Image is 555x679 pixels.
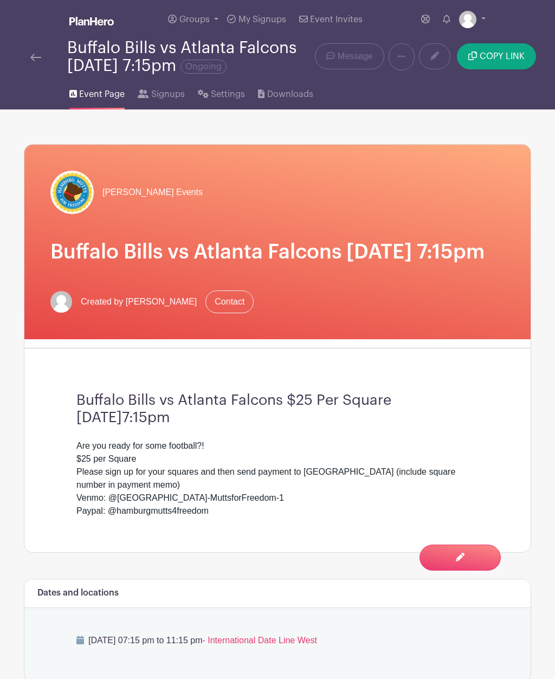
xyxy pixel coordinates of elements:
img: IMG_5080.jpeg [50,171,94,214]
p: [DATE] 07:15 pm to 11:15 pm [76,634,479,647]
span: Groups [179,15,210,24]
a: Event Page [69,75,125,109]
span: Event Page [79,88,125,101]
span: My Signups [238,15,286,24]
span: Ongoing [180,60,227,74]
div: Are you ready for some football?! $25 per Square Please sign up for your squares and then send pa... [76,439,479,518]
span: Message [338,50,373,63]
img: logo_white-6c42ec7e38ccf1d336a20a19083b03d10ae64f83f12c07503d8b9e83406b4c7d.svg [69,17,114,25]
a: Signups [138,75,184,109]
a: Settings [198,75,245,109]
img: default-ce2991bfa6775e67f084385cd625a349d9dcbb7a52a09fb2fda1e96e2d18dcdb.png [50,291,72,313]
span: Signups [151,88,185,101]
span: - International Date Line West [202,636,317,645]
span: Event Invites [310,15,363,24]
span: Settings [211,88,245,101]
span: Created by [PERSON_NAME] [81,295,197,308]
div: Buffalo Bills vs Atlanta Falcons [DATE] 7:15pm [67,39,305,75]
span: Downloads [267,88,313,101]
a: Downloads [258,75,313,109]
img: default-ce2991bfa6775e67f084385cd625a349d9dcbb7a52a09fb2fda1e96e2d18dcdb.png [459,11,476,28]
h1: Buffalo Bills vs Atlanta Falcons [DATE] 7:15pm [50,240,505,264]
button: COPY LINK [457,43,535,69]
a: Message [315,43,384,69]
h3: Buffalo Bills vs Atlanta Falcons $25 Per Square [DATE]7:15pm [76,392,479,427]
img: back-arrow-29a5d9b10d5bd6ae65dc969a981735edf675c4d7a1fe02e03b50dbd4ba3cdb55.svg [30,54,41,61]
a: Contact [205,290,254,313]
span: [PERSON_NAME] Events [102,186,203,199]
h6: Dates and locations [37,588,119,598]
span: COPY LINK [480,52,525,61]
